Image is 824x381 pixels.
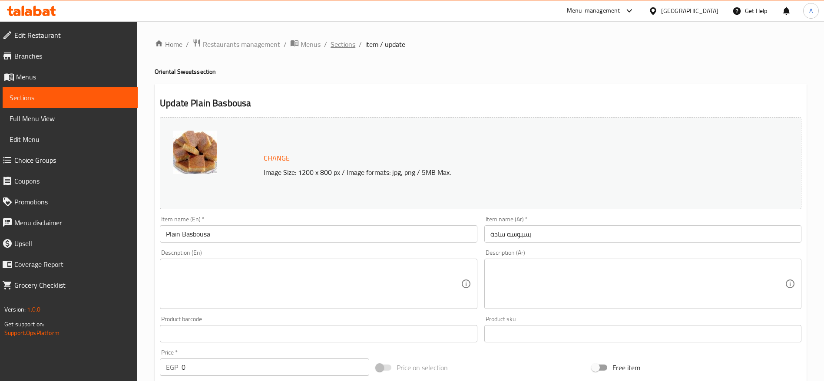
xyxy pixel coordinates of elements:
[160,325,477,342] input: Please enter product barcode
[260,167,721,177] p: Image Size: 1200 x 800 px / Image formats: jpg, png / 5MB Max.
[397,362,448,373] span: Price on selection
[301,39,321,49] span: Menus
[173,131,217,174] img: %D8%A8%D8%B3%D9%88%D8%A8%D8%B3%D9%87_%D8%B3%D8%A7%D8%AF%D8%A9638885236050173252.jpg
[160,225,477,243] input: Enter name En
[186,39,189,49] li: /
[612,362,640,373] span: Free item
[4,327,60,338] a: Support.OpsPlatform
[359,39,362,49] li: /
[14,280,131,290] span: Grocery Checklist
[661,6,718,16] div: [GEOGRAPHIC_DATA]
[567,6,620,16] div: Menu-management
[16,72,131,82] span: Menus
[3,87,138,108] a: Sections
[4,319,44,330] span: Get support on:
[14,217,131,228] span: Menu disclaimer
[155,67,807,76] h4: Oriental Sweets section
[10,134,131,145] span: Edit Menu
[14,51,131,61] span: Branches
[809,6,813,16] span: A
[365,39,405,49] span: item / update
[27,304,40,315] span: 1.0.0
[192,39,280,50] a: Restaurants management
[14,197,131,207] span: Promotions
[14,155,131,165] span: Choice Groups
[284,39,287,49] li: /
[484,225,801,243] input: Enter name Ar
[14,238,131,249] span: Upsell
[155,39,182,49] a: Home
[4,304,26,315] span: Version:
[3,108,138,129] a: Full Menu View
[324,39,327,49] li: /
[203,39,280,49] span: Restaurants management
[166,362,178,372] p: EGP
[290,39,321,50] a: Menus
[3,129,138,150] a: Edit Menu
[14,30,131,40] span: Edit Restaurant
[14,176,131,186] span: Coupons
[264,152,290,164] span: Change
[10,113,131,124] span: Full Menu View
[160,97,801,110] h2: Update Plain Basbousa
[155,39,807,50] nav: breadcrumb
[182,358,369,376] input: Please enter price
[14,259,131,269] span: Coverage Report
[484,325,801,342] input: Please enter product sku
[10,92,131,103] span: Sections
[331,39,355,49] a: Sections
[260,149,293,167] button: Change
